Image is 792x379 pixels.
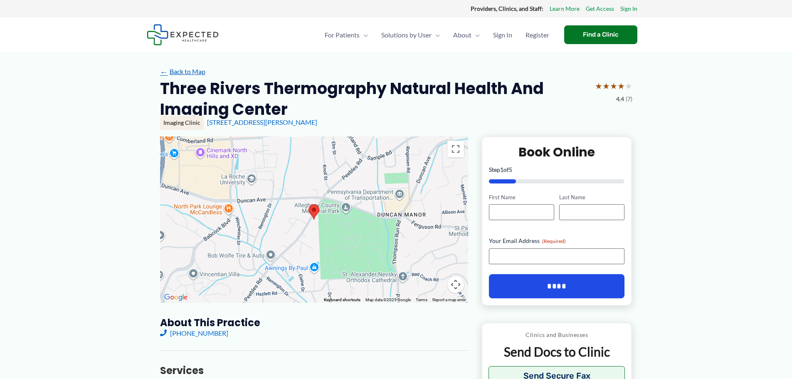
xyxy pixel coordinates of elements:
a: [STREET_ADDRESS][PERSON_NAME] [207,118,317,126]
span: ← [160,68,168,76]
span: 4.4 [616,94,624,104]
span: ★ [602,78,610,94]
a: Register [519,20,556,50]
span: Solutions by User [381,20,432,50]
label: Last Name [559,193,624,201]
span: Register [526,20,549,50]
a: ←Back to Map [160,65,205,78]
label: First Name [489,193,554,201]
a: [PHONE_NUMBER] [160,329,228,337]
p: Clinics and Businesses [489,329,625,340]
label: Your Email Address [489,237,625,245]
h2: Book Online [489,144,625,160]
div: Imaging Clinic [160,116,204,130]
img: Expected Healthcare Logo - side, dark font, small [147,24,219,45]
a: For PatientsMenu Toggle [318,20,375,50]
p: Step of [489,167,625,173]
a: Terms (opens in new tab) [416,297,427,302]
span: ★ [625,78,632,94]
span: ★ [617,78,625,94]
span: Menu Toggle [432,20,440,50]
a: Learn More [550,3,580,14]
nav: Primary Site Navigation [318,20,556,50]
p: Send Docs to Clinic [489,344,625,360]
span: 1 [500,166,503,173]
img: Google [162,292,190,303]
a: Solutions by UserMenu Toggle [375,20,447,50]
span: About [453,20,471,50]
span: 5 [509,166,512,173]
button: Toggle fullscreen view [447,141,464,157]
button: Map camera controls [447,276,464,293]
span: Menu Toggle [471,20,480,50]
span: ★ [610,78,617,94]
span: ★ [595,78,602,94]
span: Map data ©2025 Google [365,297,411,302]
span: (7) [626,94,632,104]
span: Menu Toggle [360,20,368,50]
a: Report a map error [432,297,466,302]
a: Open this area in Google Maps (opens a new window) [162,292,190,303]
h3: About this practice [160,316,468,329]
a: Sign In [486,20,519,50]
h2: Three Rivers Thermography Natural Health and Imaging Center [160,78,588,119]
a: Get Access [586,3,614,14]
a: AboutMenu Toggle [447,20,486,50]
strong: Providers, Clinics, and Staff: [471,5,543,12]
button: Keyboard shortcuts [324,297,360,303]
h3: Services [160,364,468,377]
span: (Required) [542,238,566,244]
span: For Patients [325,20,360,50]
a: Find a Clinic [564,25,637,44]
span: Sign In [493,20,512,50]
a: Sign In [620,3,637,14]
